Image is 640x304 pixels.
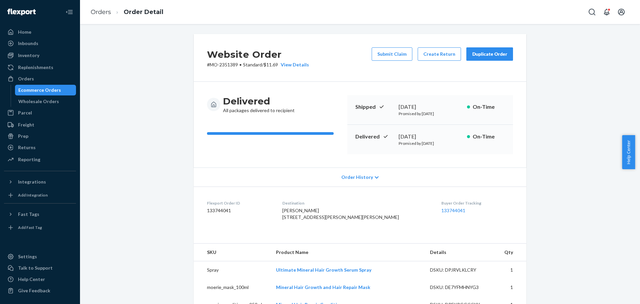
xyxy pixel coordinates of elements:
[418,47,461,61] button: Create Return
[4,50,76,61] a: Inventory
[18,98,59,105] div: Wholesale Orders
[18,109,32,116] div: Parcel
[18,75,34,82] div: Orders
[425,244,498,261] th: Details
[4,285,76,296] button: Give Feedback
[18,225,42,230] div: Add Fast Tag
[472,51,507,57] div: Duplicate Order
[18,133,28,139] div: Prep
[585,5,599,19] button: Open Search Box
[473,103,505,111] p: On-Time
[615,5,628,19] button: Open account menu
[4,274,76,285] a: Help Center
[4,190,76,201] a: Add Integration
[498,244,526,261] th: Qty
[18,29,31,35] div: Home
[7,9,36,15] img: Flexport logo
[430,284,493,291] div: DSKU: DE7YFMHNYG3
[223,95,295,114] div: All packages delivered to recipient
[4,177,76,187] button: Integrations
[4,27,76,37] a: Home
[271,244,424,261] th: Product Name
[18,156,40,163] div: Reporting
[91,8,111,16] a: Orders
[207,47,309,61] h2: Website Order
[194,261,271,279] td: Spray
[194,279,271,296] td: moerie_mask_100ml
[18,144,36,151] div: Returns
[276,284,370,290] a: Mineral Hair Growth and Hair Repair Mask
[85,2,169,22] ol: breadcrumbs
[207,200,272,206] dt: Flexport Order ID
[4,142,76,153] a: Returns
[18,64,53,71] div: Replenishments
[18,179,46,185] div: Integrations
[18,287,50,294] div: Give Feedback
[4,131,76,141] a: Prep
[399,133,462,140] div: [DATE]
[223,95,295,107] h3: Delivered
[278,61,309,68] button: View Details
[399,140,462,146] p: Promised by [DATE]
[355,103,393,111] p: Shipped
[18,40,38,47] div: Inbounds
[372,47,412,61] button: Submit Claim
[4,263,76,273] a: Talk to Support
[18,253,37,260] div: Settings
[473,133,505,140] p: On-Time
[207,207,272,214] dd: 133744041
[4,251,76,262] a: Settings
[399,111,462,116] p: Promised by [DATE]
[18,211,39,218] div: Fast Tags
[441,200,513,206] dt: Buyer Order Tracking
[276,267,371,273] a: Ultimate Mineral Hair Growth Serum Spray
[4,38,76,49] a: Inbounds
[4,62,76,73] a: Replenishments
[63,5,76,19] button: Close Navigation
[243,62,262,67] span: Standard
[498,279,526,296] td: 1
[355,133,393,140] p: Delivered
[18,276,45,283] div: Help Center
[341,174,373,181] span: Order History
[4,222,76,233] a: Add Fast Tag
[466,47,513,61] button: Duplicate Order
[239,62,242,67] span: •
[4,73,76,84] a: Orders
[4,209,76,220] button: Fast Tags
[4,107,76,118] a: Parcel
[4,154,76,165] a: Reporting
[18,87,61,93] div: Ecommerce Orders
[4,119,76,130] a: Freight
[282,200,431,206] dt: Destination
[15,85,76,95] a: Ecommerce Orders
[18,52,39,59] div: Inventory
[498,261,526,279] td: 1
[600,5,613,19] button: Open notifications
[18,192,48,198] div: Add Integration
[207,61,309,68] p: # MO-2351389 / $11.69
[18,121,34,128] div: Freight
[441,208,465,213] a: 133744041
[18,265,53,271] div: Talk to Support
[124,8,163,16] a: Order Detail
[282,208,399,220] span: [PERSON_NAME] [STREET_ADDRESS][PERSON_NAME][PERSON_NAME]
[430,267,493,273] div: DSKU: DPJRVLKLCRY
[194,244,271,261] th: SKU
[622,135,635,169] button: Help Center
[15,96,76,107] a: Wholesale Orders
[399,103,462,111] div: [DATE]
